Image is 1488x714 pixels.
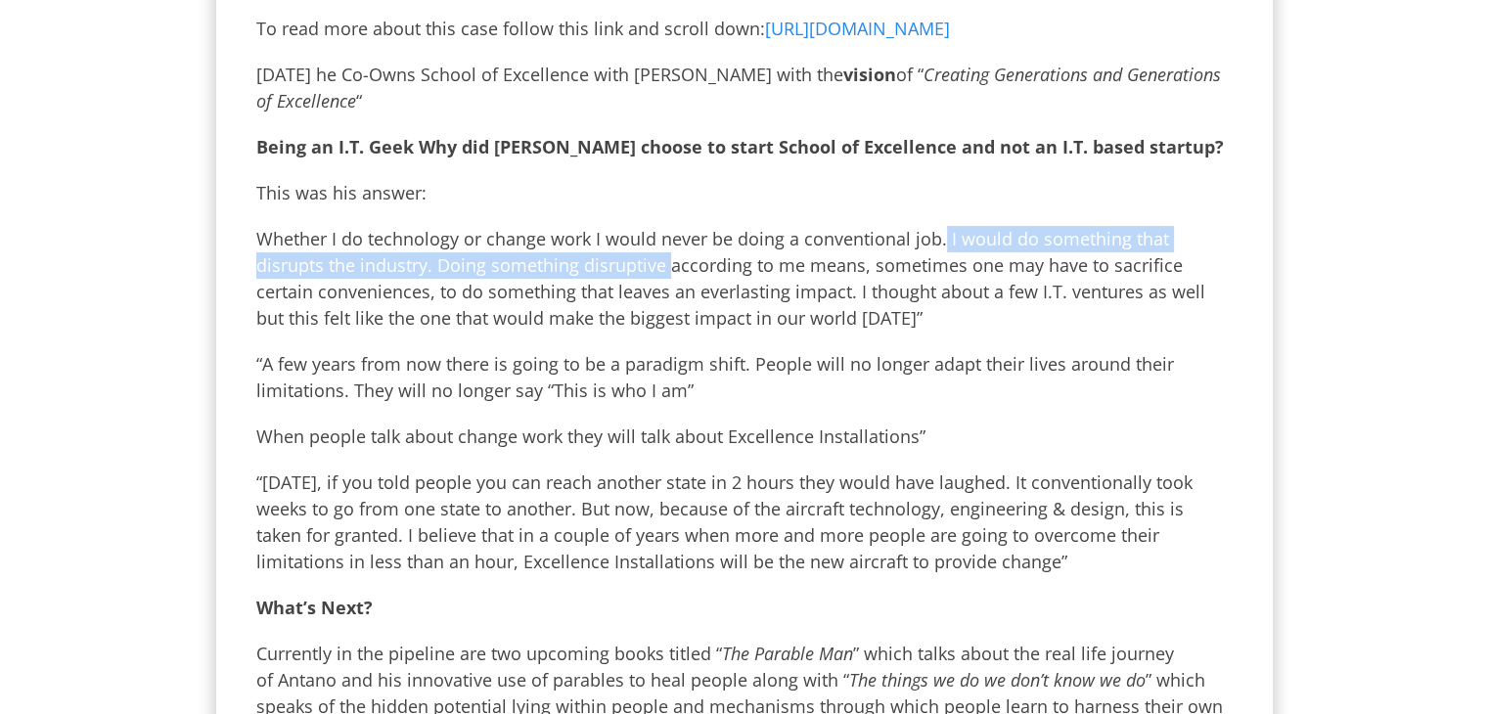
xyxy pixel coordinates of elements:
b: What’s Next? [256,596,373,619]
p: [DATE] he Co-Owns School of Excellence with [PERSON_NAME] with the of “ “ [256,62,1233,114]
p: To read more about this case follow this link and scroll down: [256,16,1233,42]
p: This was his answer: [256,180,1233,206]
p: “A few years from now there is going to be a paradigm shift. People will no longer adapt their li... [256,351,1233,404]
p: Whether I do technology or change work I would never be doing a conventional job. I would do some... [256,226,1233,332]
p: When people talk about change work they will talk about Excellence Installations” [256,424,1233,450]
i: The Parable Man [722,642,853,665]
i: The things we do we don’t know we do [849,668,1146,692]
a: [URL][DOMAIN_NAME] [765,17,950,40]
p: “[DATE], if you told people you can reach another state in 2 hours they would have laughed. It co... [256,469,1233,575]
b: Being an I.T. Geek Why did [PERSON_NAME] choose to start School of Excellence and not an I.T. bas... [256,135,1224,158]
b: vision [843,63,896,86]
